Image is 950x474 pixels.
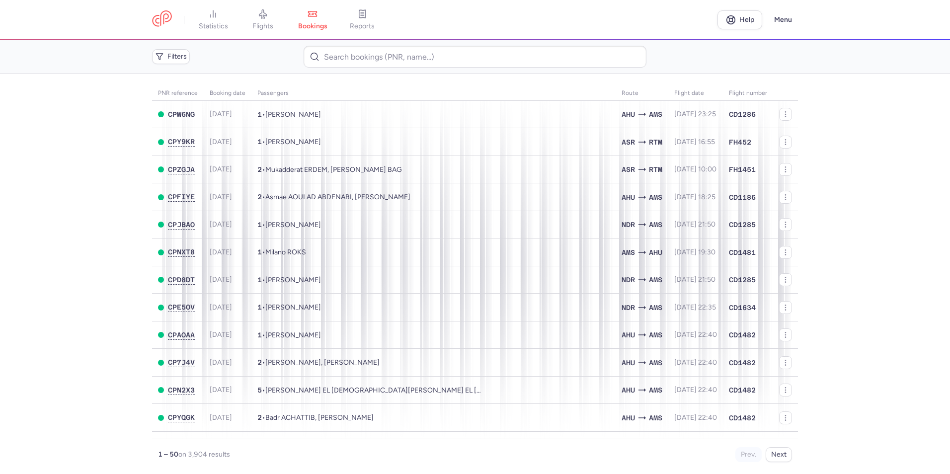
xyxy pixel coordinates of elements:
a: reports [337,9,387,31]
span: CPYQGK [168,413,195,421]
span: AHU [622,329,635,340]
span: RTM [649,137,662,148]
span: [DATE] 22:40 [674,330,717,339]
span: CPE5OV [168,303,195,311]
button: Prev. [735,447,762,462]
span: [DATE] 21:50 [674,220,715,229]
span: • [257,413,374,422]
span: [DATE] [210,165,232,173]
span: Mukadderat ERDEM, Ayca Ilkay BAG [265,165,402,174]
span: ASR [622,137,635,148]
span: [DATE] 22:40 [674,358,717,367]
span: reports [350,22,375,31]
span: 1 [257,221,262,229]
span: [DATE] [210,220,232,229]
span: Mahmut CANAKCI [265,138,321,146]
th: Booking date [204,86,251,101]
span: CD1482 [729,330,756,340]
span: [DATE] 19:30 [674,248,715,256]
th: Route [616,86,668,101]
span: • [257,331,321,339]
button: CPNXT8 [168,248,195,256]
span: 1 [257,276,262,284]
span: [DATE] [210,413,232,422]
span: [DATE] 10:00 [674,165,716,173]
th: Flight number [723,86,773,101]
span: • [257,358,380,367]
span: 1 [257,138,262,146]
span: NDR [622,274,635,285]
span: AMS [649,385,662,395]
span: Mhamed ZOUHRI [265,331,321,339]
span: CPN2X3 [168,386,195,394]
span: Filters [167,53,187,61]
span: AMS [649,192,662,203]
a: CitizenPlane red outlined logo [152,10,172,29]
button: CPYQGK [168,413,195,422]
span: AHU [622,385,635,395]
button: CPW6NG [168,110,195,119]
button: Filters [152,49,190,64]
span: Amar BENAISSATI [265,303,321,312]
span: • [257,110,321,119]
span: AMS [649,357,662,368]
span: Schiphol, Amsterdam, Netherlands [649,109,662,120]
button: CPD8DT [168,276,195,284]
span: [DATE] [210,275,232,284]
span: CD1482 [729,385,756,395]
span: • [257,248,306,256]
span: Rotterdam Zestienhoven, Rotterdam, Netherlands [649,164,662,175]
button: CPAOAA [168,331,195,339]
span: 2 [257,165,262,173]
button: Next [766,447,792,462]
span: [DATE] [210,193,232,201]
span: AMS [649,302,662,313]
th: Passengers [251,86,616,101]
span: Charif Al Idrissi, Al Hoceïma, Morocco [622,192,635,203]
span: 1 [257,110,262,118]
span: CPW6NG [168,110,195,118]
span: Charif Al Idrissi, Al Hoceïma, Morocco [622,109,635,120]
span: Abdelilah EL KHAYARI [265,110,321,119]
button: CPJBAO [168,221,195,229]
span: [DATE] [210,138,232,146]
span: on 3,904 results [178,450,230,459]
span: [DATE] 22:40 [674,413,717,422]
span: • [257,193,410,201]
span: • [257,138,321,146]
span: CD1482 [729,358,756,368]
strong: 1 – 50 [158,450,178,459]
span: [DATE] 22:40 [674,386,717,394]
span: [DATE] 18:25 [674,193,715,201]
span: Erkilet International Airport, Kayseri, Turkey [622,164,635,175]
span: Schiphol, Amsterdam, Netherlands [649,219,662,230]
span: AMS [649,329,662,340]
span: [DATE] [210,110,232,118]
span: Ayad AKALAI [265,221,321,229]
span: • [257,386,481,395]
a: flights [238,9,288,31]
span: Nador, Nador, Morocco [622,219,635,230]
span: [DATE] [210,248,232,256]
span: 5 [257,386,262,394]
span: CD1285 [729,220,756,230]
span: [DATE] 23:25 [674,110,716,118]
button: CPFIYE [168,193,195,201]
span: [DATE] [210,358,232,367]
span: CP7J4V [168,358,195,366]
button: CPY9KR [168,138,195,146]
span: CD1286 [729,109,756,119]
span: flights [252,22,273,31]
span: 1 [257,248,262,256]
th: flight date [668,86,723,101]
span: [DATE] [210,303,232,312]
button: Menu [768,10,798,29]
span: Fatima BOULHRIR, Liyanah BELKADI [265,358,380,367]
a: bookings [288,9,337,31]
span: CD1482 [729,413,756,423]
span: 2 [257,358,262,366]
